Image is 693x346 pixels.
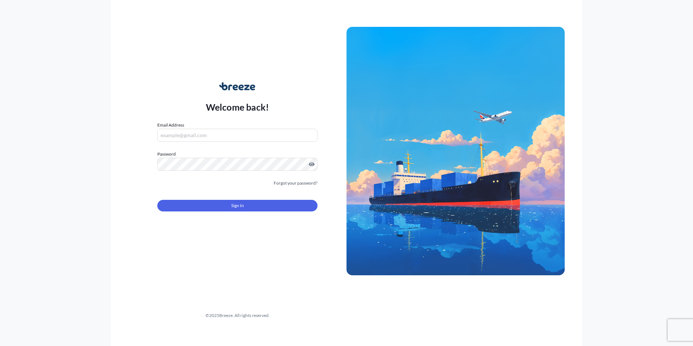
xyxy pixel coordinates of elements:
label: Password [157,151,318,158]
img: Ship illustration [346,27,565,275]
div: © 2025 Breeze. All rights reserved. [128,312,346,319]
button: Show password [309,161,315,167]
a: Forgot your password? [274,180,318,187]
input: example@gmail.com [157,129,318,142]
button: Sign In [157,200,318,211]
p: Welcome back! [206,101,269,113]
span: Sign In [231,202,244,209]
label: Email Address [157,121,184,129]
